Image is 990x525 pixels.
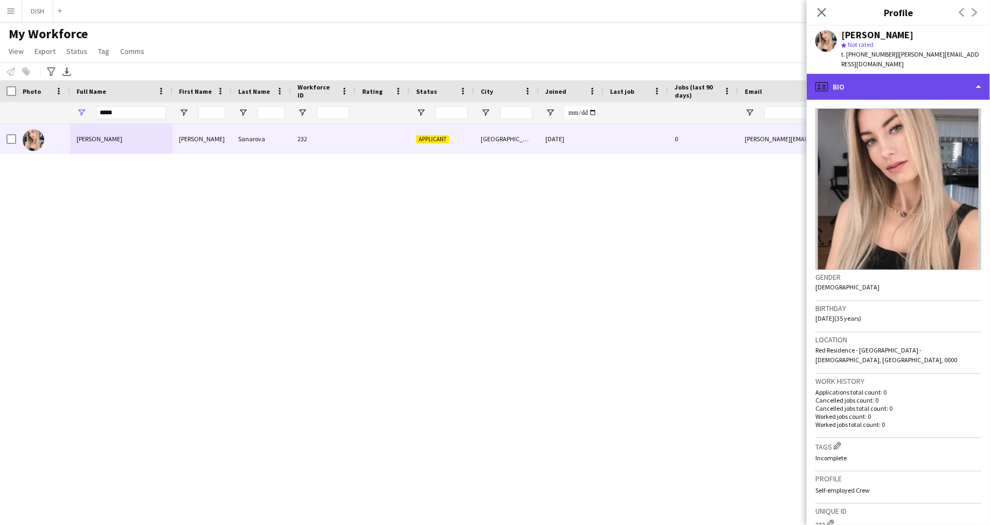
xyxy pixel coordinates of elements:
[362,87,383,95] span: Rating
[539,124,604,154] div: [DATE]
[416,87,437,95] span: Status
[815,412,981,420] p: Worked jobs count: 0
[815,388,981,396] p: Applications total count: 0
[9,26,88,42] span: My Workforce
[120,46,144,56] span: Comms
[500,106,532,119] input: City Filter Input
[815,303,981,313] h3: Birthday
[62,44,92,58] a: Status
[317,106,349,119] input: Workforce ID Filter Input
[179,108,189,118] button: Open Filter Menu
[77,87,106,95] span: Full Name
[841,30,913,40] div: [PERSON_NAME]
[815,314,861,322] span: [DATE] (35 years)
[815,474,981,483] h3: Profile
[738,124,954,154] div: [PERSON_NAME][EMAIL_ADDRESS][DOMAIN_NAME]
[94,44,114,58] a: Tag
[66,46,87,56] span: Status
[22,1,53,22] button: DISH
[77,108,86,118] button: Open Filter Menu
[77,135,122,143] span: [PERSON_NAME]
[481,108,490,118] button: Open Filter Menu
[815,486,981,494] p: Self-employed Crew
[807,5,990,19] h3: Profile
[474,124,539,154] div: [GEOGRAPHIC_DATA]
[96,106,166,119] input: Full Name Filter Input
[807,74,990,100] div: Bio
[291,124,356,154] div: 232
[815,420,981,429] p: Worked jobs total count: 0
[98,46,109,56] span: Tag
[764,106,947,119] input: Email Filter Input
[545,108,555,118] button: Open Filter Menu
[34,46,56,56] span: Export
[815,396,981,404] p: Cancelled jobs count: 0
[745,108,754,118] button: Open Filter Menu
[30,44,60,58] a: Export
[198,106,225,119] input: First Name Filter Input
[232,124,291,154] div: Sanarova
[815,440,981,452] h3: Tags
[815,454,981,462] p: Incomplete
[841,50,897,58] span: t. [PHONE_NUMBER]
[815,404,981,412] p: Cancelled jobs total count: 0
[238,87,270,95] span: Last Name
[841,50,979,68] span: | [PERSON_NAME][EMAIL_ADDRESS][DOMAIN_NAME]
[815,283,880,291] span: [DEMOGRAPHIC_DATA]
[172,124,232,154] div: [PERSON_NAME]
[297,83,336,99] span: Workforce ID
[297,108,307,118] button: Open Filter Menu
[4,44,28,58] a: View
[545,87,566,95] span: Joined
[179,87,212,95] span: First Name
[9,46,24,56] span: View
[610,87,634,95] span: Last job
[668,124,738,154] div: 0
[45,65,58,78] app-action-btn: Advanced filters
[116,44,149,58] a: Comms
[23,129,44,151] img: Polina Sanarova
[815,346,957,364] span: Red Residence - [GEOGRAPHIC_DATA] - [DEMOGRAPHIC_DATA], [GEOGRAPHIC_DATA], 0000
[238,108,248,118] button: Open Filter Menu
[435,106,468,119] input: Status Filter Input
[815,272,981,282] h3: Gender
[565,106,597,119] input: Joined Filter Input
[416,108,426,118] button: Open Filter Menu
[815,506,981,516] h3: Unique ID
[815,108,981,270] img: Crew avatar or photo
[258,106,285,119] input: Last Name Filter Input
[815,376,981,386] h3: Work history
[848,40,874,49] span: Not rated
[745,87,762,95] span: Email
[481,87,493,95] span: City
[675,83,719,99] span: Jobs (last 90 days)
[23,87,41,95] span: Photo
[416,135,449,143] span: Applicant
[60,65,73,78] app-action-btn: Export XLSX
[815,335,981,344] h3: Location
